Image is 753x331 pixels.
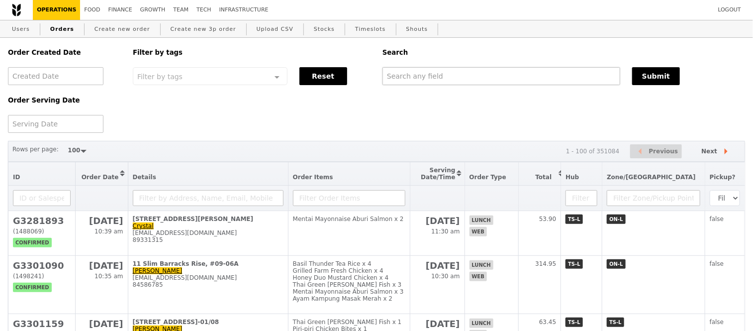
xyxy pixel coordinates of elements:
[167,20,240,38] a: Create new 3p order
[293,174,333,181] span: Order Items
[351,20,389,38] a: Timeslots
[13,216,71,226] h2: G3281893
[13,174,20,181] span: ID
[539,319,556,326] span: 63.45
[539,216,556,222] span: 53.90
[133,319,283,326] div: [STREET_ADDRESS]-01/08
[566,148,620,155] div: 1 - 100 of 351084
[431,228,460,235] span: 11:30 am
[13,238,52,247] span: confirmed
[293,295,405,302] div: Ayam Kampung Masak Merah x 2
[8,97,121,104] h5: Order Serving Date
[693,144,741,159] button: Next
[415,216,460,226] h2: [DATE]
[607,318,624,327] span: TS-L
[13,319,71,329] h2: G3301159
[133,236,283,243] div: 89331315
[133,260,283,267] div: 11 Slim Barracks Rise, #09-06A
[470,227,487,236] span: web
[12,144,59,154] label: Rows per page:
[535,260,556,267] span: 314.95
[133,216,283,222] div: [STREET_ADDRESS][PERSON_NAME]
[402,20,432,38] a: Shouts
[299,67,347,85] button: Reset
[565,259,583,269] span: TS-L
[710,174,736,181] span: Pickup?
[13,228,71,235] div: (1488069)
[701,145,717,157] span: Next
[133,281,283,288] div: 84586785
[91,20,154,38] a: Create new order
[293,216,405,222] div: Mentai Mayonnaise Aburi Salmon x 2
[8,115,103,133] input: Serving Date
[607,190,700,206] input: Filter Zone/Pickup Point
[13,283,52,292] span: confirmed
[293,260,405,267] div: Basil Thunder Tea Rice x 4
[710,319,724,326] span: false
[470,260,493,270] span: lunch
[137,72,183,81] span: Filter by tags
[133,267,183,274] a: [PERSON_NAME]
[382,67,620,85] input: Search any field
[13,260,71,271] h2: G3301090
[710,260,724,267] span: false
[13,190,71,206] input: ID or Salesperson name
[94,228,123,235] span: 10:39 am
[565,318,583,327] span: TS-L
[632,67,680,85] button: Submit
[630,144,682,159] button: Previous
[607,215,625,224] span: ON-L
[8,20,34,38] a: Users
[133,222,154,229] a: Crystal
[293,190,405,206] input: Filter Order Items
[649,145,678,157] span: Previous
[470,319,493,328] span: lunch
[13,273,71,280] div: (1498241)
[253,20,297,38] a: Upload CSV
[8,67,103,85] input: Created Date
[133,49,371,56] h5: Filter by tags
[607,174,696,181] span: Zone/[GEOGRAPHIC_DATA]
[470,174,506,181] span: Order Type
[431,273,460,280] span: 10:30 am
[382,49,745,56] h5: Search
[133,174,156,181] span: Details
[607,259,625,269] span: ON-L
[293,267,405,274] div: Grilled Farm Fresh Chicken x 4
[133,274,283,281] div: [EMAIL_ADDRESS][DOMAIN_NAME]
[293,281,405,288] div: Thai Green [PERSON_NAME] Fish x 3
[310,20,339,38] a: Stocks
[293,274,405,281] div: Honey Duo Mustard Chicken x 4
[12,3,21,16] img: Grain logo
[565,174,579,181] span: Hub
[710,216,724,222] span: false
[80,216,123,226] h2: [DATE]
[133,229,283,236] div: [EMAIL_ADDRESS][DOMAIN_NAME]
[8,49,121,56] h5: Order Created Date
[415,260,460,271] h2: [DATE]
[470,216,493,225] span: lunch
[470,272,487,281] span: web
[415,319,460,329] h2: [DATE]
[80,319,123,329] h2: [DATE]
[565,215,583,224] span: TS-L
[46,20,78,38] a: Orders
[293,288,405,295] div: Mentai Mayonnaise Aburi Salmon x 3
[94,273,123,280] span: 10:35 am
[565,190,597,206] input: Filter Hub
[293,319,405,326] div: Thai Green [PERSON_NAME] Fish x 1
[80,260,123,271] h2: [DATE]
[133,190,283,206] input: Filter by Address, Name, Email, Mobile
